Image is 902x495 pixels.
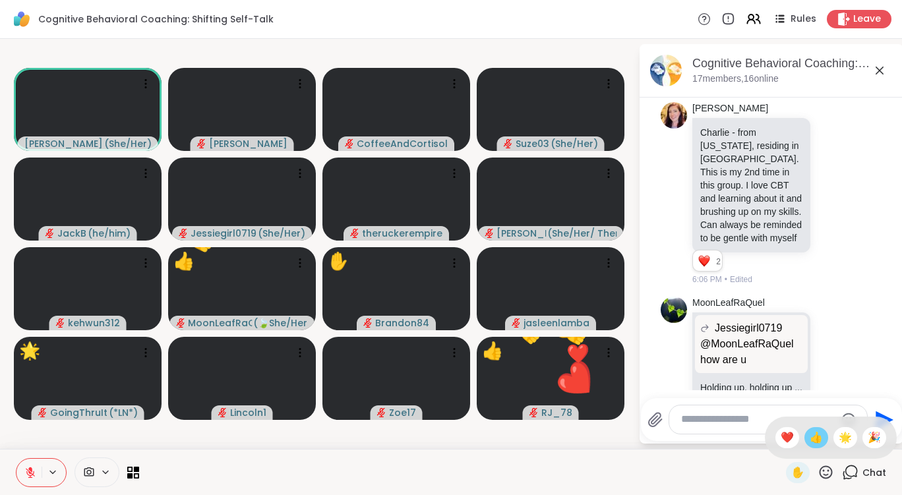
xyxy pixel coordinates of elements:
span: CoffeeAndCortisol [357,137,448,150]
span: audio-muted [197,139,206,148]
span: ( 🍃She/Her🍃 ) [253,316,307,330]
button: Emoji picker [841,412,857,428]
div: 🌟 [19,338,40,364]
span: audio-muted [529,408,539,417]
span: audio-muted [38,408,47,417]
span: audio-muted [363,318,373,328]
div: ✋ [328,248,349,274]
div: 👍 [173,248,195,274]
span: Cognitive Behavioral Coaching: Shifting Self-Talk [38,13,274,26]
img: https://sharewell-space-live.sfo3.digitaloceanspaces.com/user-generated/4b1c1b57-66d9-467c-8f22-d... [661,297,687,323]
span: Jessiegirl0719 [715,320,782,336]
p: Charlie - from [US_STATE], residing in [GEOGRAPHIC_DATA]. This is my 2nd time in this group. I lo... [700,126,802,245]
p: Holding up, holding up ... Thank you for asking. [700,381,802,407]
button: Send [868,405,897,434]
span: Jessiegirl0719 [191,227,256,240]
span: Edited [730,274,752,285]
span: Suze03 [516,137,549,150]
span: JackB [57,227,86,240]
button: Reactions: love [697,256,711,266]
div: Cognitive Behavioral Coaching: Shifting Self-Talk, [DATE] [692,55,893,72]
span: 🎉 [868,430,881,446]
textarea: Type your message [681,413,835,426]
span: RJ_78 [541,406,572,419]
button: ❤️ [533,337,623,426]
span: audio-muted [512,318,521,328]
span: audio-muted [176,318,185,328]
span: MoonLeafRaQuel [188,316,252,330]
span: [PERSON_NAME] [496,227,546,240]
span: audio-muted [179,229,188,238]
img: ShareWell Logomark [11,8,33,30]
div: 👍 [482,338,503,364]
span: ( he/him ) [88,227,131,240]
span: 6:06 PM [692,274,722,285]
span: GoingThruIt [50,406,107,419]
span: ❤️ [781,430,794,446]
span: audio-muted [45,229,55,238]
span: Chat [862,466,886,479]
img: https://sharewell-space-live.sfo3.digitaloceanspaces.com/user-generated/b223ebda-1d5f-400c-808a-9... [661,102,687,129]
span: [PERSON_NAME] [209,137,287,150]
span: audio-muted [56,318,65,328]
span: ( She/Her ) [551,137,598,150]
span: audio-muted [504,139,513,148]
span: Brandon84 [375,316,429,330]
img: Cognitive Behavioral Coaching: Shifting Self-Talk, Sep 09 [650,55,682,86]
span: 👍 [810,430,823,446]
span: audio-muted [218,408,227,417]
span: 2 [716,256,722,268]
span: ( She/Her ) [104,137,152,150]
a: [PERSON_NAME] [692,102,768,115]
span: • [725,274,727,285]
span: ✋ [791,465,804,480]
span: ( She/Her/ Them/They ) [547,227,616,240]
span: [PERSON_NAME] [24,137,103,150]
span: audio-muted [350,229,359,238]
span: ( She/Her ) [258,227,305,240]
span: theruckerempire [362,227,442,240]
span: Rules [791,13,816,26]
span: Zoe17 [389,406,416,419]
span: 🌟 [839,430,852,446]
p: @MoonLeafRaQuel how are u [700,336,802,368]
p: 17 members, 16 online [692,73,779,86]
span: audio-muted [485,229,494,238]
div: Reaction list [693,250,716,272]
span: Leave [853,13,881,26]
span: audio-muted [345,139,354,148]
span: jasleenlamba [524,316,589,330]
span: audio-muted [377,408,386,417]
span: Lincoln1 [230,406,266,419]
a: MoonLeafRaQuel [692,297,765,310]
span: kehwun312 [68,316,120,330]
